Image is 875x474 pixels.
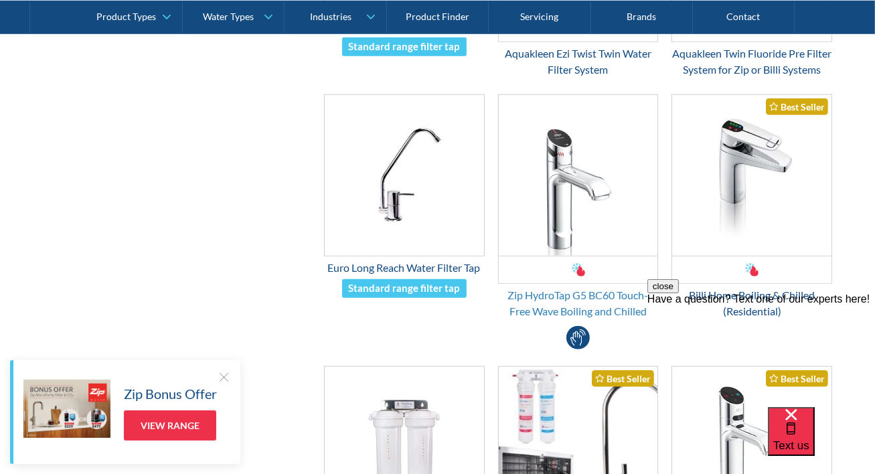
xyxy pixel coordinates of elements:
[325,95,484,256] img: Euro Long Reach Water Filter Tap
[324,94,485,299] a: Euro Long Reach Water Filter TapEuro Long Reach Water Filter TapStandard range filter tap
[647,279,875,424] iframe: podium webchat widget prompt
[498,287,659,319] div: Zip HydroTap G5 BC60 Touch-Free Wave Boiling and Chilled
[592,370,654,387] div: Best Seller
[349,281,460,296] div: Standard range filter tap
[498,94,659,319] a: Zip HydroTap G5 BC60 Touch-Free Wave Boiling and ChilledZip HydroTap G5 BC60 Touch-Free Wave Boil...
[23,380,110,438] img: Zip Bonus Offer
[310,11,351,22] div: Industries
[766,98,828,115] div: Best Seller
[671,94,832,319] a: Billi Home Boiling & Chilled (Residential)Best SellerBilli Home Boiling & Chilled (Residential)
[349,39,460,54] div: Standard range filter tap
[768,407,875,474] iframe: podium webchat widget bubble
[96,11,156,22] div: Product Types
[499,95,658,256] img: Zip HydroTap G5 BC60 Touch-Free Wave Boiling and Chilled
[203,11,254,22] div: Water Types
[671,46,832,78] div: Aquakleen Twin Fluoride Pre Filter System for Zip or Billi Systems
[124,410,216,441] a: View Range
[672,95,831,256] img: Billi Home Boiling & Chilled (Residential)
[324,260,485,276] div: Euro Long Reach Water Filter Tap
[498,46,659,78] div: Aquakleen Ezi Twist Twin Water Filter System
[124,384,217,404] h5: Zip Bonus Offer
